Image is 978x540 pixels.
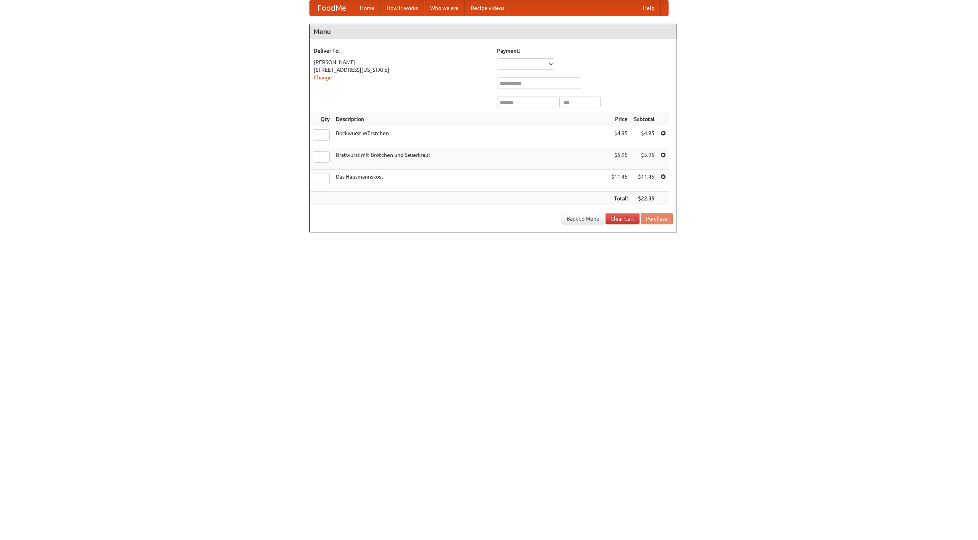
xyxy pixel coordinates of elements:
[606,213,640,224] a: Clear Cart
[465,0,510,16] a: Recipe videos
[608,170,631,192] td: $11.45
[631,148,657,170] td: $5.95
[631,126,657,148] td: $4.95
[631,170,657,192] td: $11.45
[333,126,608,148] td: Bockwurst Würstchen
[497,47,673,55] h5: Payment:
[310,112,333,126] th: Qty
[381,0,424,16] a: How it works
[310,0,354,16] a: FoodMe
[608,148,631,170] td: $5.95
[314,58,489,66] div: [PERSON_NAME]
[424,0,465,16] a: Who we are
[631,192,657,206] th: $22.35
[637,0,661,16] a: Help
[314,66,489,74] div: [STREET_ADDRESS][US_STATE]
[333,148,608,170] td: Bratwurst mit Brötchen und Sauerkraut
[314,74,332,81] a: Change
[608,126,631,148] td: $4.95
[608,112,631,126] th: Price
[333,112,608,126] th: Description
[310,24,677,39] h4: Menu
[314,47,489,55] h5: Deliver To:
[333,170,608,192] td: Das Hausmannskost
[631,112,657,126] th: Subtotal
[562,213,604,224] a: Back to Menu
[608,192,631,206] th: Total:
[641,213,673,224] button: Purchase
[354,0,381,16] a: Home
